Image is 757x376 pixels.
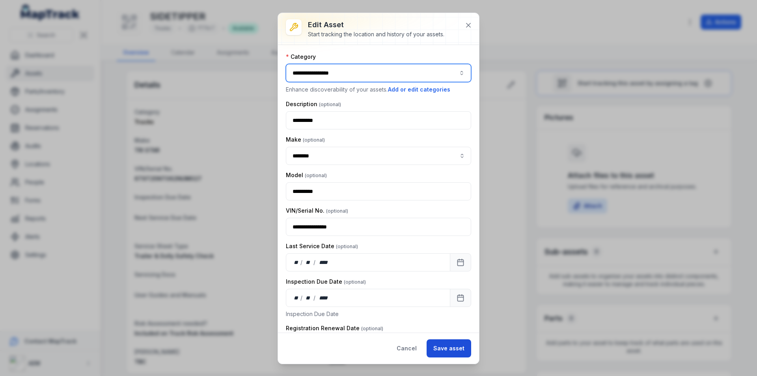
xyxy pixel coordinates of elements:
[300,294,303,302] div: /
[313,258,316,266] div: /
[286,147,471,165] input: asset-edit:cf[8261eee4-602e-4976-b39b-47b762924e3f]-label
[293,258,300,266] div: day,
[300,258,303,266] div: /
[286,171,327,179] label: Model
[286,324,383,332] label: Registration Renewal Date
[390,339,423,357] button: Cancel
[293,294,300,302] div: day,
[316,258,331,266] div: year,
[286,310,471,318] p: Inspection Due Date
[303,294,314,302] div: month,
[388,85,451,94] button: Add or edit categories
[427,339,471,357] button: Save asset
[450,253,471,271] button: Calendar
[308,30,444,38] div: Start tracking the location and history of your assets.
[450,289,471,307] button: Calendar
[313,294,316,302] div: /
[286,100,341,108] label: Description
[286,207,348,215] label: VIN/Serial No.
[286,136,325,144] label: Make
[316,294,331,302] div: year,
[303,258,314,266] div: month,
[308,19,444,30] h3: Edit asset
[286,53,316,61] label: Category
[286,85,471,94] p: Enhance discoverability of your assets.
[286,242,358,250] label: Last Service Date
[286,278,366,286] label: Inspection Due Date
